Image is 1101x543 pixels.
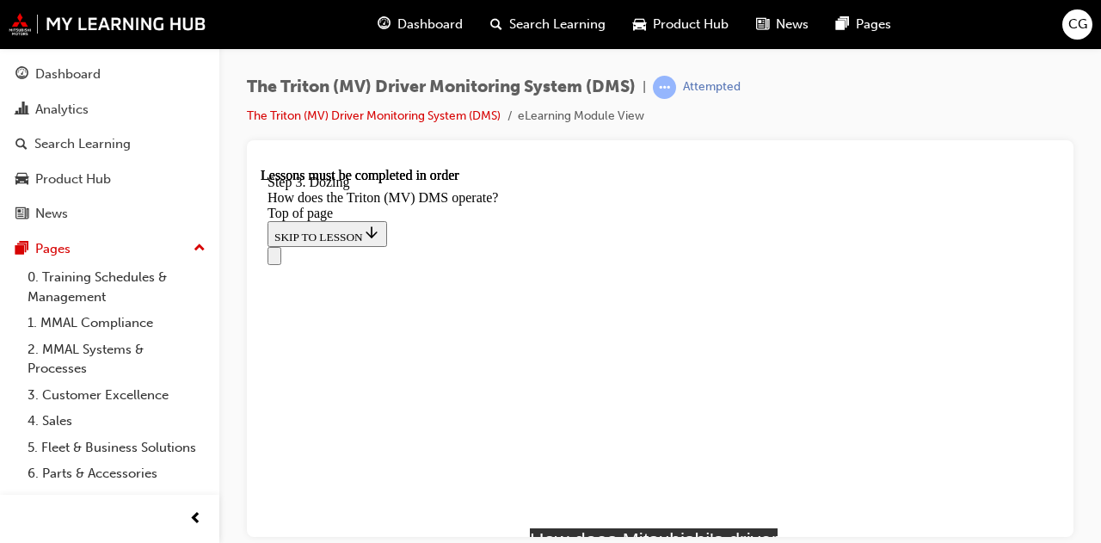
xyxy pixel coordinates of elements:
span: | [643,77,646,97]
span: The Triton (MV) Driver Monitoring System (DMS) [247,77,636,97]
a: guage-iconDashboard [364,7,477,42]
div: Analytics [35,100,89,120]
div: News [35,204,68,224]
button: DashboardAnalyticsSearch LearningProduct HubNews [7,55,212,233]
button: Pages [7,233,212,265]
span: news-icon [756,14,769,35]
button: Open navigation menu [7,79,21,97]
a: 2. MMAL Systems & Processes [21,336,212,382]
span: pages-icon [15,242,28,257]
div: Product Hub [35,170,111,189]
button: CG [1062,9,1092,40]
span: Search Learning [509,15,606,34]
span: News [776,15,809,34]
a: Search Learning [7,128,212,160]
div: Dashboard [35,65,101,84]
div: Pages [35,239,71,259]
span: search-icon [15,137,28,152]
div: Top of page [7,38,792,53]
a: Product Hub [7,164,212,195]
div: Step 3. Dozing [7,7,792,22]
a: News [7,198,212,230]
span: Pages [856,15,891,34]
a: 7. Service [21,487,212,514]
span: chart-icon [15,102,28,118]
a: 4. Sales [21,408,212,435]
span: prev-icon [189,509,202,530]
div: Search Learning [34,134,131,154]
span: up-icon [194,238,206,260]
span: car-icon [15,172,28,188]
span: guage-icon [378,14,391,35]
span: Dashboard [397,15,463,34]
span: Product Hub [653,15,729,34]
div: How does Mitsubishi's driver monitoring system, or DMS, work? [243,361,544,406]
a: pages-iconPages [822,7,905,42]
span: news-icon [15,207,28,222]
span: car-icon [633,14,646,35]
div: How does the Triton (MV) DMS operate? [7,22,792,38]
a: 6. Parts & Accessories [21,460,212,487]
a: The Triton (MV) Driver Monitoring System (DMS) [247,108,501,123]
span: guage-icon [15,67,28,83]
a: 5. Fleet & Business Solutions [21,435,212,461]
span: CG [1068,15,1087,34]
a: 1. MMAL Compliance [21,310,212,336]
a: 0. Training Schedules & Management [21,264,212,310]
a: Analytics [7,94,212,126]
button: SKIP TO LESSON [7,53,126,79]
span: search-icon [490,14,502,35]
a: search-iconSearch Learning [477,7,619,42]
a: news-iconNews [742,7,822,42]
div: Attempted [683,79,741,96]
span: learningRecordVerb_ATTEMPT-icon [653,76,676,99]
li: eLearning Module View [518,107,644,126]
a: car-iconProduct Hub [619,7,742,42]
a: 3. Customer Excellence [21,382,212,409]
img: mmal [9,13,206,35]
a: Dashboard [7,59,212,90]
span: pages-icon [836,14,849,35]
